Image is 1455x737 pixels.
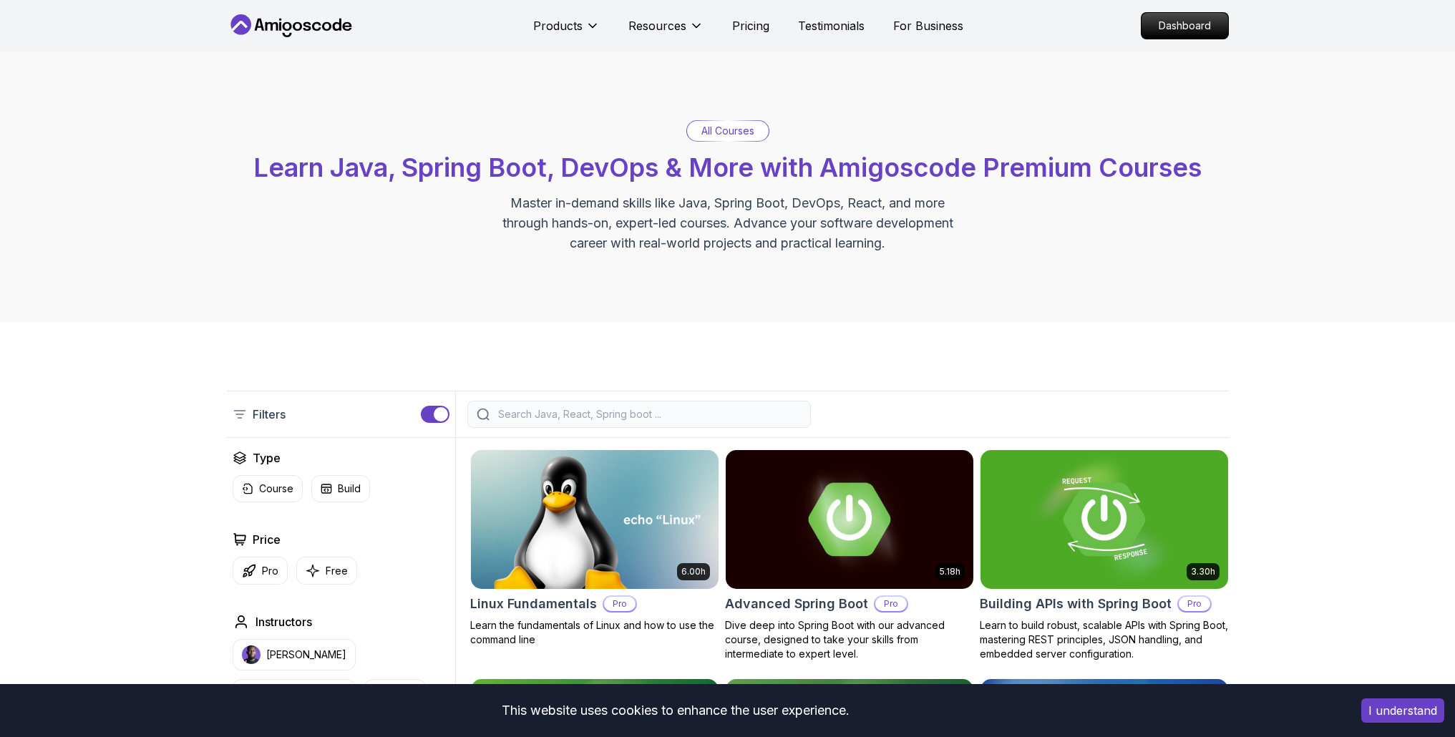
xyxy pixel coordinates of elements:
[495,407,802,421] input: Search Java, React, Spring boot ...
[233,475,303,502] button: Course
[253,152,1202,183] span: Learn Java, Spring Boot, DevOps & More with Amigoscode Premium Courses
[233,557,288,585] button: Pro
[980,594,1172,614] h2: Building APIs with Spring Boot
[725,594,868,614] h2: Advanced Spring Boot
[253,531,281,548] h2: Price
[725,449,974,661] a: Advanced Spring Boot card5.18hAdvanced Spring BootProDive deep into Spring Boot with our advanced...
[262,564,278,578] p: Pro
[681,566,706,577] p: 6.00h
[1361,698,1444,723] button: Accept cookies
[980,618,1229,661] p: Learn to build robust, scalable APIs with Spring Boot, mastering REST principles, JSON handling, ...
[470,449,719,647] a: Linux Fundamentals card6.00hLinux FundamentalsProLearn the fundamentals of Linux and how to use t...
[533,17,583,34] p: Products
[471,450,719,589] img: Linux Fundamentals card
[893,17,963,34] a: For Business
[253,449,281,467] h2: Type
[311,475,370,502] button: Build
[470,594,597,614] h2: Linux Fundamentals
[11,695,1340,726] div: This website uses cookies to enhance the user experience.
[296,557,357,585] button: Free
[364,679,426,711] button: instructor imgAbz
[233,639,356,670] button: instructor img[PERSON_NAME]
[259,482,293,496] p: Course
[940,566,960,577] p: 5.18h
[732,17,769,34] a: Pricing
[1141,12,1229,39] a: Dashboard
[628,17,704,46] button: Resources
[604,597,636,611] p: Pro
[875,597,907,611] p: Pro
[980,450,1228,589] img: Building APIs with Spring Boot card
[242,645,261,664] img: instructor img
[1142,13,1228,39] p: Dashboard
[338,482,361,496] p: Build
[470,618,719,647] p: Learn the fundamentals of Linux and how to use the command line
[253,406,286,423] p: Filters
[256,613,312,630] h2: Instructors
[628,17,686,34] p: Resources
[1179,597,1210,611] p: Pro
[326,564,348,578] p: Free
[980,449,1229,661] a: Building APIs with Spring Boot card3.30hBuilding APIs with Spring BootProLearn to build robust, s...
[233,679,356,711] button: instructor img[PERSON_NAME]
[533,17,600,46] button: Products
[798,17,865,34] a: Testimonials
[487,193,968,253] p: Master in-demand skills like Java, Spring Boot, DevOps, React, and more through hands-on, expert-...
[266,648,346,662] p: [PERSON_NAME]
[1191,566,1215,577] p: 3.30h
[701,124,754,138] p: All Courses
[725,618,974,661] p: Dive deep into Spring Boot with our advanced course, designed to take your skills from intermedia...
[726,450,973,589] img: Advanced Spring Boot card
